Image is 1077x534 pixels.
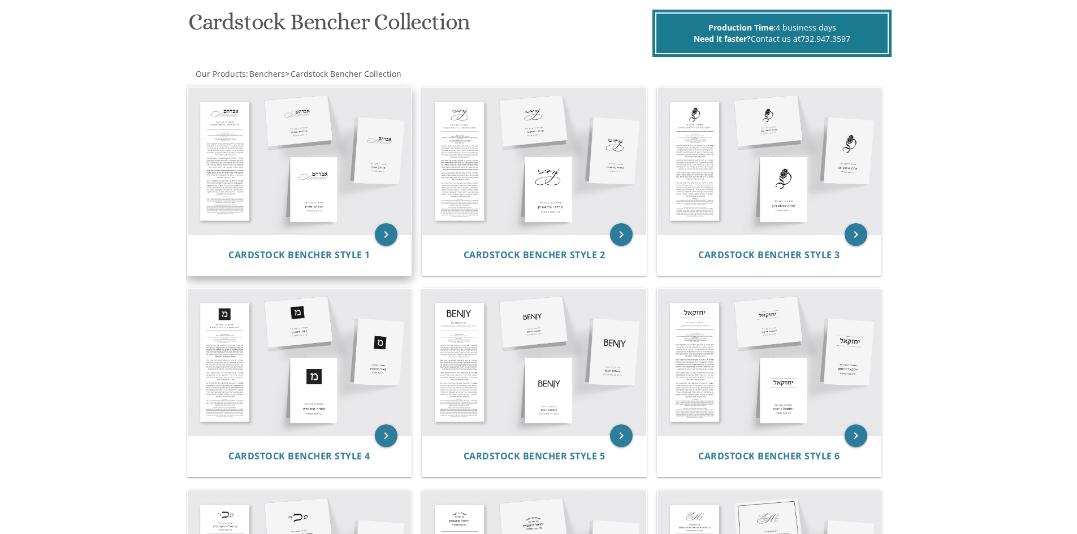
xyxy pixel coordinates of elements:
[228,450,370,462] span: Cardstock Bencher Style 4
[610,223,633,246] a: keyboard_arrow_right
[845,223,867,246] a: keyboard_arrow_right
[186,68,539,80] div: :
[375,223,397,246] a: keyboard_arrow_right
[188,289,412,436] img: Cardstock Bencher Style 4
[708,22,776,33] span: Production Time:
[464,249,605,261] span: Cardstock Bencher Style 2
[845,424,867,447] a: keyboard_arrow_right
[464,450,605,462] span: Cardstock Bencher Style 5
[285,68,401,79] span: >
[228,451,370,462] a: Cardstock Bencher Style 4
[228,250,370,261] a: Cardstock Bencher Style 1
[610,424,633,447] a: keyboard_arrow_right
[188,10,650,43] h1: Cardstock Bencher Collection
[248,68,285,79] a: Benchers
[698,249,840,261] span: Cardstock Bencher Style 3
[464,250,605,261] a: Cardstock Bencher Style 2
[658,289,881,436] img: Cardstock Bencher Style 6
[228,249,370,261] span: Cardstock Bencher Style 1
[289,68,401,79] a: Cardstock Bencher Collection
[698,450,840,462] span: Cardstock Bencher Style 6
[801,33,850,44] a: 732.947.3597
[694,33,751,44] span: Need it faster?
[249,68,285,79] span: Benchers
[658,88,881,235] img: Cardstock Bencher Style 3
[422,88,646,235] img: Cardstock Bencher Style 2
[698,451,840,462] a: Cardstock Bencher Style 6
[464,451,605,462] a: Cardstock Bencher Style 5
[375,424,397,447] a: keyboard_arrow_right
[698,250,840,261] a: Cardstock Bencher Style 3
[188,88,412,235] img: Cardstock Bencher Style 1
[194,68,246,79] a: Our Products
[655,12,889,54] div: 4 business days Contact us at
[422,289,646,436] img: Cardstock Bencher Style 5
[291,68,401,79] span: Cardstock Bencher Collection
